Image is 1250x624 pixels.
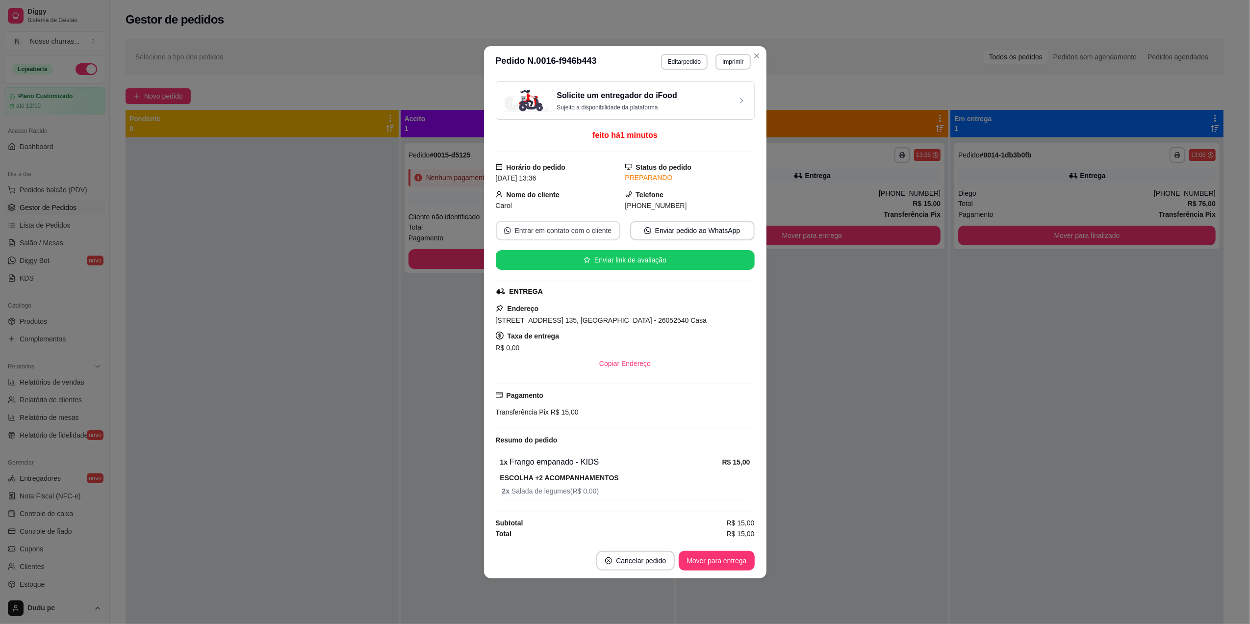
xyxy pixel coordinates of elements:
span: desktop [625,163,632,170]
div: PREPARANDO [625,173,755,183]
button: Imprimir [715,54,750,70]
div: Frango empanado - KIDS [500,456,722,468]
span: R$ 0,00 [496,344,520,352]
strong: R$ 15,00 [722,458,750,466]
span: feito há 1 minutos [592,131,657,139]
strong: 1 x [500,458,508,466]
button: close-circleCancelar pedido [596,551,675,571]
span: Carol [496,202,512,209]
span: [DATE] 13:36 [496,174,536,182]
strong: Telefone [636,191,664,199]
span: close-circle [605,557,612,564]
div: ENTREGA [510,286,543,297]
strong: Horário do pedido [507,163,566,171]
img: delivery-image [504,90,553,111]
button: whats-appEnviar pedido ao WhatsApp [630,221,755,240]
span: [STREET_ADDRESS] 135, [GEOGRAPHIC_DATA] - 26052540 Casa [496,316,707,324]
span: [PHONE_NUMBER] [625,202,687,209]
span: R$ 15,00 [549,408,579,416]
button: Close [749,48,765,64]
strong: Nome do cliente [507,191,560,199]
p: Sujeito a disponibilidade da plataforma [557,104,677,111]
span: dollar [496,332,504,339]
button: Editarpedido [661,54,708,70]
span: credit-card [496,391,503,398]
h3: Solicite um entregador do iFood [557,90,677,102]
span: phone [625,191,632,198]
span: whats-app [504,227,511,234]
button: Mover para entrega [679,551,754,571]
strong: Status do pedido [636,163,692,171]
strong: 2 x [502,487,511,495]
span: user [496,191,503,198]
strong: Endereço [508,305,539,312]
strong: Subtotal [496,519,523,527]
strong: ESCOLHA +2 ACOMPANHAMENTOS [500,474,619,482]
span: Transferência Pix [496,408,549,416]
strong: Taxa de entrega [508,332,560,340]
span: R$ 15,00 [727,528,755,539]
strong: Total [496,530,511,538]
span: Salada de legumes ( R$ 0,00 ) [502,486,750,496]
span: whats-app [644,227,651,234]
strong: Resumo do pedido [496,436,558,444]
button: Copiar Endereço [591,354,659,373]
button: starEnviar link de avaliação [496,250,755,270]
span: calendar [496,163,503,170]
strong: Pagamento [507,391,543,399]
span: R$ 15,00 [727,518,755,528]
span: pushpin [496,304,504,312]
button: whats-appEntrar em contato com o cliente [496,221,620,240]
h3: Pedido N. 0016-f946b443 [496,54,597,70]
span: star [584,257,590,263]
